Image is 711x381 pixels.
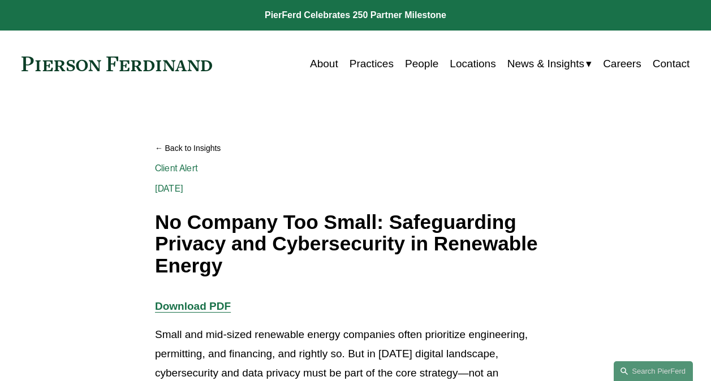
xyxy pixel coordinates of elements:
[155,211,556,277] h1: No Company Too Small: Safeguarding Privacy and Cybersecurity in Renewable Energy
[155,138,556,158] a: Back to Insights
[405,53,438,75] a: People
[507,54,584,73] span: News & Insights
[603,53,641,75] a: Careers
[350,53,394,75] a: Practices
[155,300,231,312] a: Download PDF
[614,361,693,381] a: Search this site
[653,53,690,75] a: Contact
[310,53,338,75] a: About
[450,53,495,75] a: Locations
[507,53,592,75] a: folder dropdown
[155,163,198,174] a: Client Alert
[155,183,183,194] span: [DATE]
